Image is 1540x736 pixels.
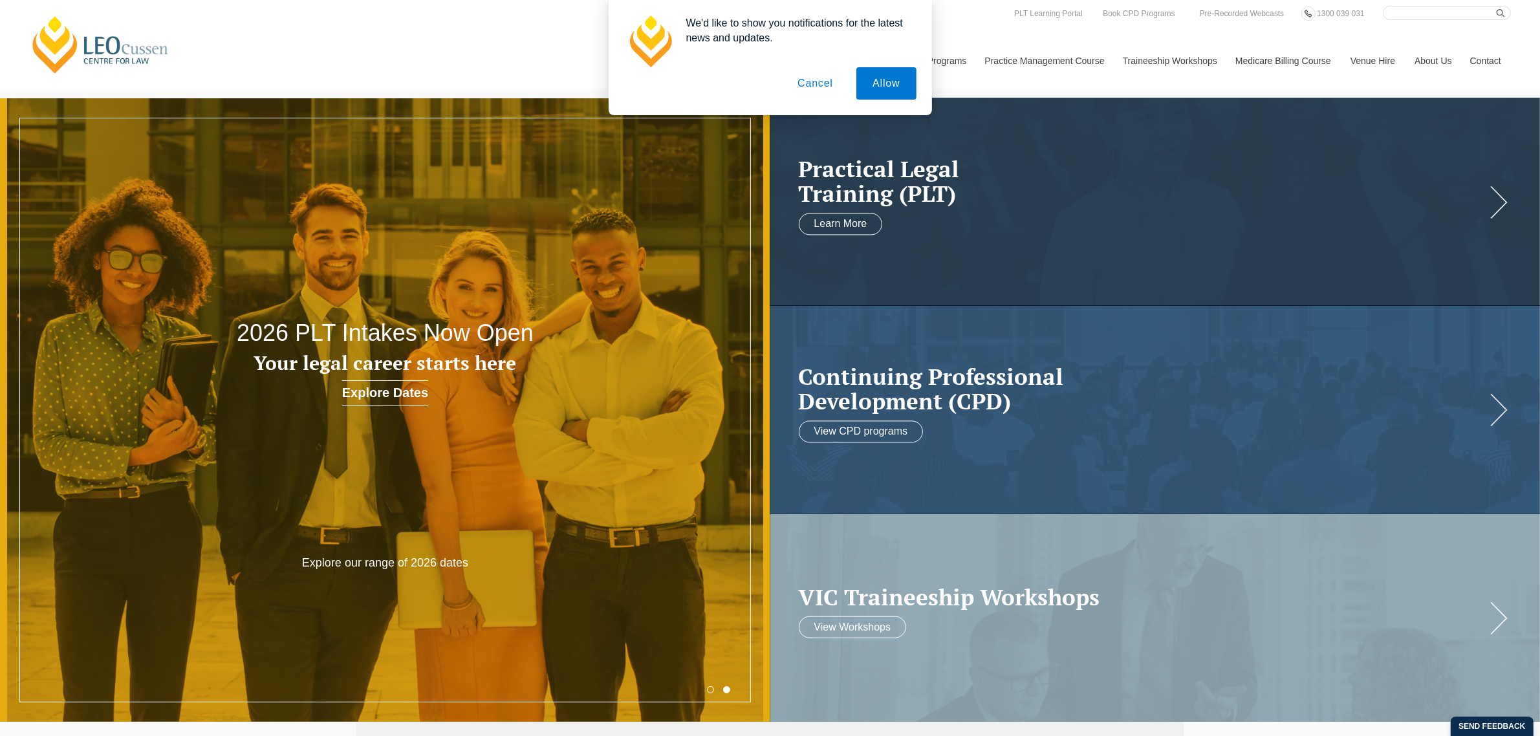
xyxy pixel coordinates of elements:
[154,320,616,346] h2: 2026 PLT Intakes Now Open
[781,67,849,100] button: Cancel
[799,585,1486,610] a: VIC Traineeship Workshops
[624,16,676,67] img: notification icon
[799,420,924,442] a: View CPD programs
[799,213,883,235] a: Learn More
[154,352,616,374] h3: Your legal career starts here
[342,380,428,406] a: Explore Dates
[799,616,907,638] a: View Workshops
[799,157,1486,206] a: Practical LegalTraining (PLT)
[707,686,714,693] button: 1
[799,364,1486,414] a: Continuing ProfessionalDevelopment (CPD)
[231,556,539,570] p: Explore our range of 2026 dates
[856,67,916,100] button: Allow
[723,686,730,693] button: 2
[676,16,916,45] div: We'd like to show you notifications for the latest news and updates.
[799,364,1486,414] h2: Continuing Professional Development (CPD)
[799,157,1486,206] h2: Practical Legal Training (PLT)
